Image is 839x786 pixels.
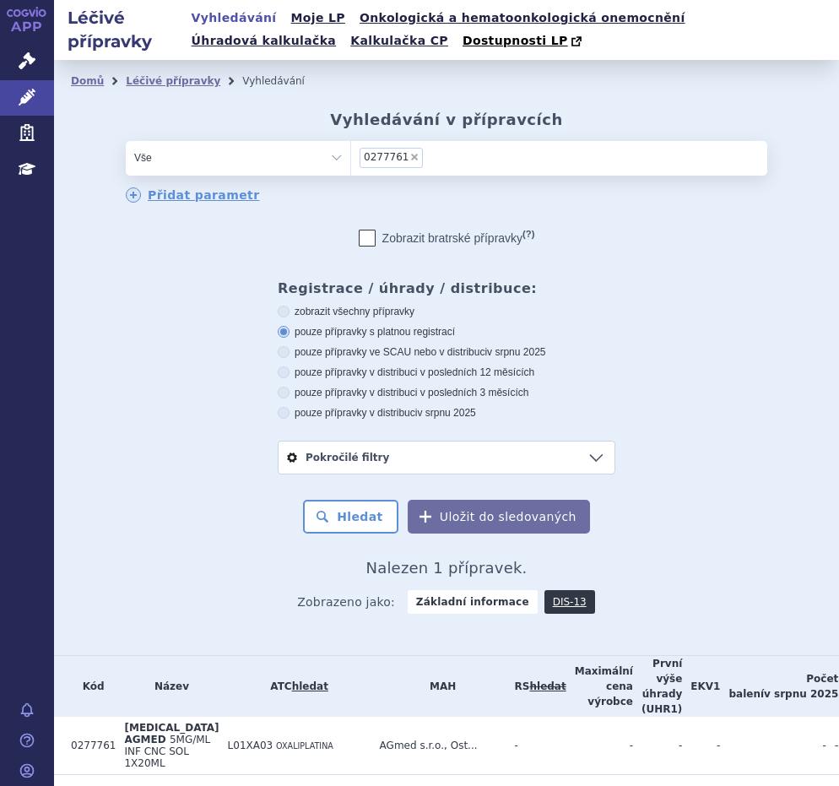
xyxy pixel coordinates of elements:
[278,325,615,339] label: pouze přípravky s platnou registrací
[187,30,342,52] a: Úhradová kalkulačka
[116,656,219,717] th: Název
[720,656,838,717] th: Počet balení
[278,386,615,399] label: pouze přípravky v distribuci v posledních 3 měsících
[633,656,682,717] th: První výše úhrady (UHR1)
[276,741,333,751] span: OXALIPLATINA
[278,305,615,318] label: zobrazit všechny přípravky
[303,500,398,534] button: Hledat
[124,734,210,769] span: 5MG/ML INF CNC SOL 1X20ML
[487,346,545,358] span: v srpnu 2025
[62,656,116,717] th: Kód
[408,500,590,534] button: Uložit do sledovaných
[279,442,614,474] a: Pokročilé filtry
[522,229,534,240] abbr: (?)
[62,717,116,775] td: 0277761
[292,680,328,692] a: hledat
[529,680,566,692] a: vyhledávání neobsahuje žádnou platnou referenční skupinu
[463,34,568,47] span: Dostupnosti LP
[417,407,475,419] span: v srpnu 2025
[297,590,395,614] span: Zobrazeno jako:
[544,590,595,614] a: DIS-13
[426,148,434,165] input: 0277761
[682,717,720,775] td: -
[187,7,282,30] a: Vyhledávání
[124,722,219,745] span: [MEDICAL_DATA] AGMED
[371,717,506,775] td: AGmed s.r.o., Ost...
[371,656,506,717] th: MAH
[54,6,187,53] h2: Léčivé přípravky
[364,151,409,163] span: 0277761
[720,717,825,775] td: -
[359,230,535,247] label: Zobrazit bratrské přípravky
[826,717,839,775] td: -
[355,7,690,30] a: Onkologická a hematoonkologická onemocnění
[126,187,260,203] a: Přidat parametr
[566,717,633,775] td: -
[409,152,419,162] span: ×
[529,680,566,692] del: hledat
[366,559,528,577] span: Nalezen 1 přípravek.
[242,68,327,94] li: Vyhledávání
[286,7,350,30] a: Moje LP
[278,280,615,296] h3: Registrace / úhrady / distribuce:
[506,717,566,775] td: -
[219,656,371,717] th: ATC
[278,345,615,359] label: pouze přípravky ve SCAU nebo v distribuci
[682,656,720,717] th: EKV1
[278,406,615,420] label: pouze přípravky v distribuci
[228,740,273,751] span: L01XA03
[408,590,538,614] strong: Základní informace
[330,111,562,129] h2: Vyhledávání v přípravcích
[278,366,615,379] label: pouze přípravky v distribuci v posledních 12 měsících
[345,30,453,52] a: Kalkulačka CP
[71,75,104,87] a: Domů
[126,75,220,87] a: Léčivé přípravky
[457,30,590,53] a: Dostupnosti LP
[566,656,633,717] th: Maximální cena výrobce
[764,688,838,700] span: v srpnu 2025
[506,656,566,717] th: RS
[633,717,682,775] td: -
